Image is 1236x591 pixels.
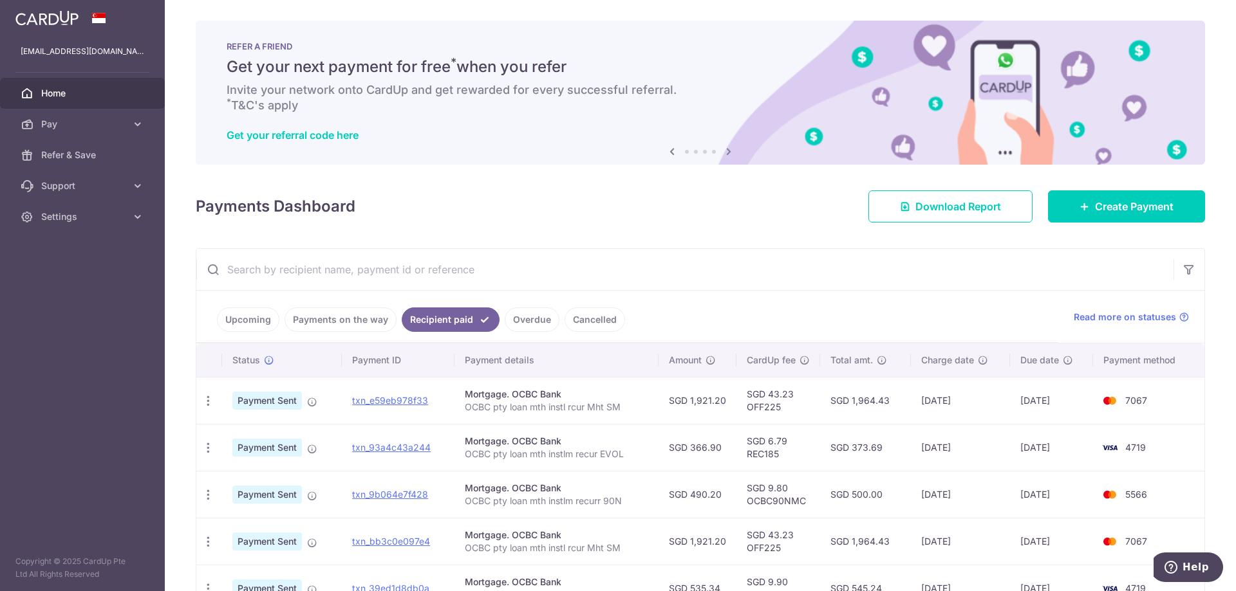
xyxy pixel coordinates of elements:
td: [DATE] [911,518,1010,565]
a: Recipient paid [402,307,500,332]
td: SGD 6.79 REC185 [736,424,820,471]
img: Bank Card [1097,534,1123,549]
td: SGD 490.20 [659,471,736,518]
td: SGD 1,921.20 [659,518,736,565]
h4: Payments Dashboard [196,195,355,218]
th: Payment ID [342,343,454,377]
a: Create Payment [1048,190,1205,223]
div: Mortgage. OCBC Bank [465,576,648,588]
td: SGD 1,964.43 [820,518,911,565]
span: Due date [1020,354,1059,367]
span: Settings [41,210,126,223]
td: SGD 43.23 OFF225 [736,377,820,424]
p: [EMAIL_ADDRESS][DOMAIN_NAME] [21,45,144,58]
a: txn_e59eb978f33 [352,395,428,406]
td: [DATE] [911,377,1010,424]
td: [DATE] [1010,377,1093,424]
a: Overdue [505,307,559,332]
td: SGD 500.00 [820,471,911,518]
span: Total amt. [830,354,873,367]
td: [DATE] [1010,471,1093,518]
a: Upcoming [217,307,279,332]
span: CardUp fee [747,354,796,367]
td: SGD 373.69 [820,424,911,471]
img: Bank Card [1097,440,1123,455]
td: [DATE] [911,424,1010,471]
span: 4719 [1125,442,1146,453]
span: 7067 [1125,395,1147,406]
th: Payment method [1093,343,1204,377]
p: OCBC pty loan mth instl rcur Mht SM [465,541,648,554]
td: [DATE] [1010,424,1093,471]
a: Payments on the way [285,307,397,332]
iframe: Opens a widget where you can find more information [1154,552,1223,585]
img: Bank Card [1097,487,1123,502]
div: Mortgage. OCBC Bank [465,482,648,495]
td: SGD 9.80 OCBC90NMC [736,471,820,518]
th: Payment details [454,343,659,377]
img: Bank Card [1097,393,1123,408]
span: Payment Sent [232,392,302,410]
span: Payment Sent [232,439,302,457]
a: Get your referral code here [227,129,359,141]
a: Cancelled [565,307,625,332]
td: SGD 43.23 OFF225 [736,518,820,565]
p: OCBC pty loan mth instlm recur EVOL [465,448,648,460]
td: SGD 1,921.20 [659,377,736,424]
p: REFER A FRIEND [227,41,1174,51]
p: OCBC pty loan mth instl rcur Mht SM [465,401,648,414]
h5: Get your next payment for free when you refer [227,57,1174,77]
img: RAF banner [196,21,1205,165]
span: Home [41,87,126,100]
a: Download Report [868,190,1033,223]
span: Charge date [921,354,974,367]
td: SGD 1,964.43 [820,377,911,424]
span: Payment Sent [232,486,302,504]
span: Amount [669,354,702,367]
td: [DATE] [911,471,1010,518]
span: Refer & Save [41,149,126,161]
span: 7067 [1125,536,1147,547]
div: Mortgage. OCBC Bank [465,388,648,401]
span: Pay [41,118,126,131]
span: Payment Sent [232,532,302,550]
img: CardUp [15,10,79,26]
td: [DATE] [1010,518,1093,565]
h6: Invite your network onto CardUp and get rewarded for every successful referral. T&C's apply [227,82,1174,113]
a: txn_9b064e7f428 [352,489,428,500]
div: Mortgage. OCBC Bank [465,435,648,448]
span: Create Payment [1095,199,1174,214]
span: Read more on statuses [1074,311,1176,323]
span: Support [41,179,126,192]
td: SGD 366.90 [659,424,736,471]
span: 5566 [1125,489,1147,500]
p: OCBC pty loan mth instlm recurr 90N [465,495,648,507]
a: Read more on statuses [1074,311,1189,323]
a: txn_bb3c0e097e4 [352,536,430,547]
input: Search by recipient name, payment id or reference [196,249,1174,290]
a: txn_93a4c43a244 [352,442,431,453]
span: Download Report [915,199,1001,214]
div: Mortgage. OCBC Bank [465,529,648,541]
span: Status [232,354,260,367]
